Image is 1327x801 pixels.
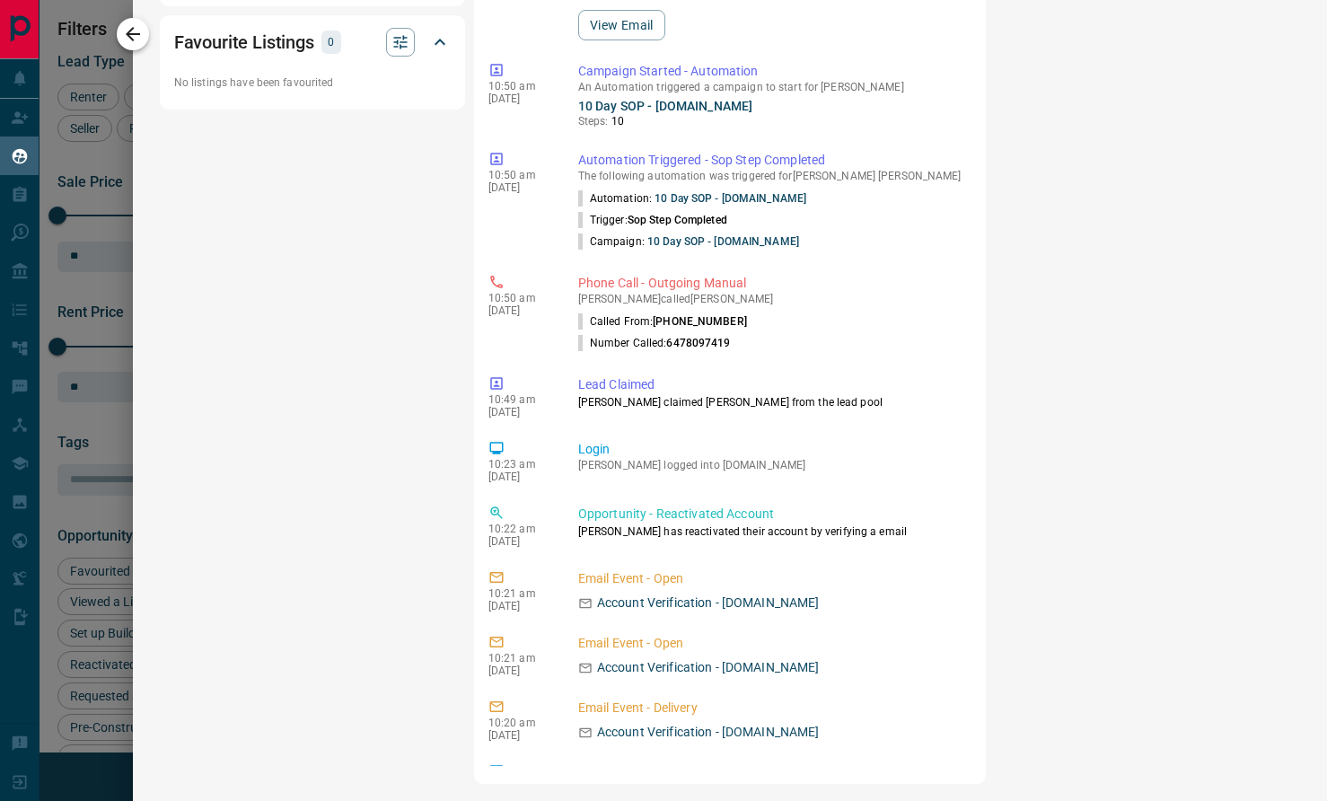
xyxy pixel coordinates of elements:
[488,535,551,548] p: [DATE]
[578,335,731,351] p: Number Called:
[488,169,551,181] p: 10:50 am
[578,170,964,182] p: The following automation was triggered for [PERSON_NAME] [PERSON_NAME]
[174,21,451,64] div: Favourite Listings0
[578,634,964,653] p: Email Event - Open
[578,394,964,410] p: [PERSON_NAME] claimed [PERSON_NAME] from the lead pool
[578,113,964,129] p: Steps:
[174,75,451,91] p: No listings have been favourited
[488,92,551,105] p: [DATE]
[578,212,727,228] p: Trigger:
[666,337,730,349] span: 6478097419
[488,665,551,677] p: [DATE]
[578,699,964,717] p: Email Event - Delivery
[488,458,551,471] p: 10:23 am
[578,440,964,459] p: Login
[578,524,964,540] p: [PERSON_NAME] has reactivated their account by verifying a email
[578,505,964,524] p: Opportunity - Reactivated Account
[578,293,964,305] p: [PERSON_NAME] called [PERSON_NAME]
[488,471,551,483] p: [DATE]
[578,81,964,93] p: An Automation triggered a campaign to start for [PERSON_NAME]
[488,652,551,665] p: 10:21 am
[488,600,551,612] p: [DATE]
[488,304,551,317] p: [DATE]
[597,594,820,612] p: Account Verification - [DOMAIN_NAME]
[488,292,551,304] p: 10:50 am
[611,115,624,128] span: 10
[578,274,964,293] p: Phone Call - Outgoing Manual
[647,235,799,248] a: 10 Day SOP - [DOMAIN_NAME]
[488,729,551,742] p: [DATE]
[578,569,964,588] p: Email Event - Open
[327,32,336,52] p: 0
[578,313,747,330] p: Called From:
[578,459,964,471] p: [PERSON_NAME] logged into [DOMAIN_NAME]
[488,393,551,406] p: 10:49 am
[488,523,551,535] p: 10:22 am
[653,315,747,328] span: [PHONE_NUMBER]
[578,763,964,782] p: Viewed a Listing
[597,658,820,677] p: Account Verification - [DOMAIN_NAME]
[578,10,665,40] button: View Email
[578,190,806,207] p: Automation:
[488,80,551,92] p: 10:50 am
[597,723,820,742] p: Account Verification - [DOMAIN_NAME]
[628,214,727,226] span: Sop Step Completed
[578,151,964,170] p: Automation Triggered - Sop Step Completed
[488,587,551,600] p: 10:21 am
[488,181,551,194] p: [DATE]
[578,233,799,250] p: Campaign:
[655,192,806,205] a: 10 Day SOP - [DOMAIN_NAME]
[488,406,551,418] p: [DATE]
[578,99,752,113] a: 10 Day SOP - [DOMAIN_NAME]
[488,717,551,729] p: 10:20 am
[578,375,964,394] p: Lead Claimed
[578,62,964,81] p: Campaign Started - Automation
[174,28,314,57] h2: Favourite Listings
